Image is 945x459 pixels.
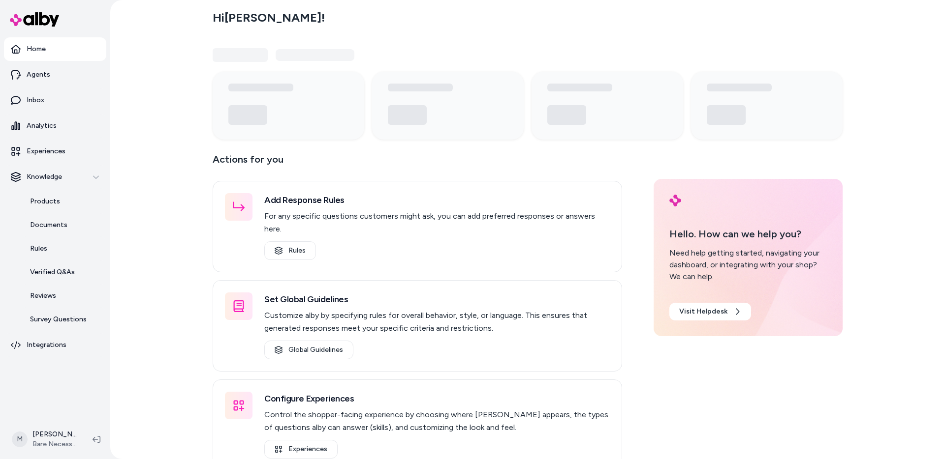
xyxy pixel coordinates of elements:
[264,309,610,335] p: Customize alby by specifying rules for overall behavior, style, or language. This ensures that ge...
[264,440,338,459] a: Experiences
[27,340,66,350] p: Integrations
[264,392,610,405] h3: Configure Experiences
[32,430,77,439] p: [PERSON_NAME]
[10,12,59,27] img: alby Logo
[20,237,106,260] a: Rules
[264,292,610,306] h3: Set Global Guidelines
[264,241,316,260] a: Rules
[213,151,622,175] p: Actions for you
[30,197,60,206] p: Products
[20,190,106,213] a: Products
[4,114,106,138] a: Analytics
[27,70,50,80] p: Agents
[30,244,47,254] p: Rules
[30,315,87,324] p: Survey Questions
[27,172,62,182] p: Knowledge
[27,95,44,105] p: Inbox
[4,333,106,357] a: Integrations
[20,213,106,237] a: Documents
[4,165,106,189] button: Knowledge
[20,308,106,331] a: Survey Questions
[213,10,325,25] h2: Hi [PERSON_NAME] !
[264,210,610,235] p: For any specific questions customers might ask, you can add preferred responses or answers here.
[4,88,106,112] a: Inbox
[264,193,610,207] h3: Add Response Rules
[30,291,56,301] p: Reviews
[20,284,106,308] a: Reviews
[669,303,751,320] a: Visit Helpdesk
[30,267,75,277] p: Verified Q&As
[32,439,77,449] span: Bare Necessities
[264,408,610,434] p: Control the shopper-facing experience by choosing where [PERSON_NAME] appears, the types of quest...
[4,140,106,163] a: Experiences
[6,424,85,455] button: M[PERSON_NAME]Bare Necessities
[669,227,827,241] p: Hello. How can we help you?
[27,121,57,131] p: Analytics
[12,431,28,447] span: M
[30,220,67,230] p: Documents
[20,260,106,284] a: Verified Q&As
[4,63,106,86] a: Agents
[27,146,65,156] p: Experiences
[4,37,106,61] a: Home
[264,341,353,359] a: Global Guidelines
[669,247,827,283] div: Need help getting started, navigating your dashboard, or integrating with your shop? We can help.
[27,44,46,54] p: Home
[669,195,681,206] img: alby Logo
